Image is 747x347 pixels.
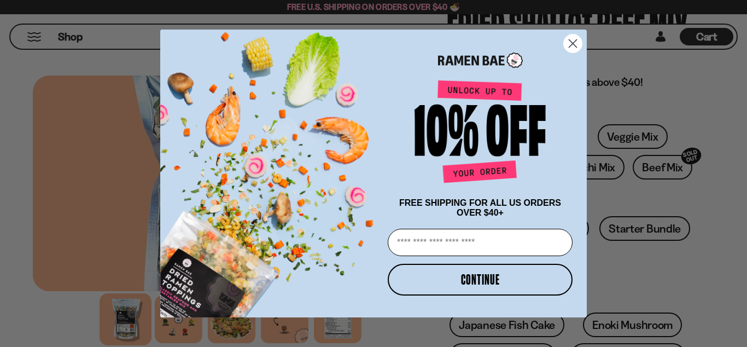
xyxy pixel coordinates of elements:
button: CONTINUE [388,264,573,296]
span: FREE SHIPPING FOR ALL US ORDERS OVER $40+ [399,198,561,217]
img: Unlock up to 10% off [412,80,548,187]
button: Close dialog [563,34,582,53]
img: ce7035ce-2e49-461c-ae4b-8ade7372f32c.png [160,20,383,317]
img: Ramen Bae Logo [438,51,523,70]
